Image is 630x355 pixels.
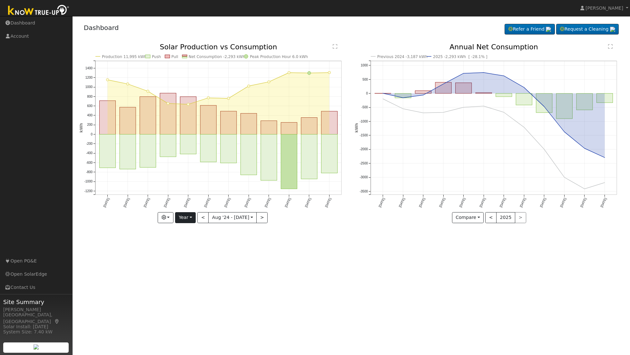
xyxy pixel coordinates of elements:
div: Solar Install: [DATE] [3,323,69,330]
text: -500 [361,106,368,109]
rect: onclick="" [241,134,257,175]
text: [DATE] [600,197,607,208]
rect: onclick="" [99,134,115,168]
button: Aug '24 - [DATE] [208,212,257,223]
text:  [333,44,337,49]
circle: onclick="" [604,156,606,159]
text: -1200 [84,189,93,193]
circle: onclick="" [462,72,465,75]
rect: onclick="" [99,101,115,134]
text: [DATE] [304,197,312,208]
rect: onclick="" [180,97,196,134]
text: [DATE] [398,197,406,208]
rect: onclick="" [140,134,156,168]
circle: onclick="" [268,81,270,83]
text: -800 [86,170,93,174]
text: -2000 [359,148,368,151]
text: [DATE] [324,197,332,208]
text: [DATE] [123,197,130,208]
text: Annual Net Consumption [449,43,538,51]
text: Push [152,54,161,59]
text: kWh [354,123,359,133]
rect: onclick="" [200,105,216,134]
text: 0 [91,133,93,136]
circle: onclick="" [422,112,425,114]
rect: onclick="" [435,83,451,94]
text: Solar Production vs Consumption [160,43,277,51]
text: 0 [366,92,368,95]
text: 200 [87,123,93,127]
circle: onclick="" [563,131,566,133]
text: [DATE] [244,197,251,208]
a: Dashboard [84,24,119,32]
circle: onclick="" [523,86,526,89]
circle: onclick="" [382,92,384,95]
circle: onclick="" [308,72,311,75]
text: [DATE] [103,197,110,208]
a: Refer a Friend [505,24,555,35]
circle: onclick="" [503,111,505,114]
circle: onclick="" [604,182,606,184]
circle: onclick="" [227,97,230,100]
circle: onclick="" [247,85,250,87]
rect: onclick="" [301,118,317,134]
rect: onclick="" [281,134,297,189]
text: [DATE] [284,197,291,208]
text: Production 11,995 kWh [102,54,146,59]
circle: onclick="" [583,147,586,150]
rect: onclick="" [241,113,257,134]
rect: onclick="" [281,123,297,134]
text: 1400 [85,66,93,70]
circle: onclick="" [503,74,505,77]
rect: onclick="" [180,134,196,154]
text: [DATE] [438,197,446,208]
a: Request a Cleaning [556,24,619,35]
circle: onclick="" [106,79,109,81]
text: Net Consumption -2,293 kWh [189,54,245,59]
rect: onclick="" [395,94,411,98]
text: 1200 [85,76,93,79]
text: -400 [86,152,93,155]
button: Compare [452,212,484,223]
text: kWh [79,123,84,133]
button: 2025 [496,212,515,223]
button: > [256,212,268,223]
rect: onclick="" [261,134,277,181]
rect: onclick="" [321,134,337,173]
circle: onclick="" [167,102,169,105]
text: [DATE] [223,197,231,208]
text: 1000 [85,85,93,89]
div: [GEOGRAPHIC_DATA], [GEOGRAPHIC_DATA] [3,311,69,325]
circle: onclick="" [482,105,485,107]
text: -3500 [359,190,368,193]
div: [PERSON_NAME] [3,306,69,313]
span: [PERSON_NAME] [586,5,623,11]
text: [DATE] [580,197,587,208]
text: [DATE] [378,197,385,208]
rect: onclick="" [576,94,593,110]
circle: onclick="" [328,71,330,74]
text: Previous 2024 -3,187 kWh [377,54,428,59]
rect: onclick="" [415,91,431,93]
text: [DATE] [559,197,567,208]
text: [DATE] [499,197,507,208]
rect: onclick="" [496,94,512,97]
text: -1000 [359,120,368,123]
rect: onclick="" [221,111,237,134]
circle: onclick="" [288,71,290,74]
text: Pull [171,54,178,59]
rect: onclick="" [301,134,317,179]
circle: onclick="" [382,98,384,100]
text: [DATE] [459,197,466,208]
circle: onclick="" [126,83,129,85]
img: retrieve [546,27,551,32]
text: 2025 -2,293 kWh [ -28.1% ] [433,54,487,59]
text: [DATE] [479,197,486,208]
text: -200 [86,142,93,145]
text: [DATE] [163,197,171,208]
circle: onclick="" [187,103,189,106]
circle: onclick="" [462,106,465,109]
rect: onclick="" [221,134,237,163]
circle: onclick="" [523,126,526,129]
